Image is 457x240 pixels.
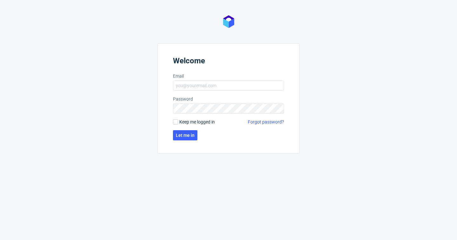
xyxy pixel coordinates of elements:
[173,96,284,102] label: Password
[173,81,284,91] input: you@youremail.com
[173,130,197,140] button: Let me in
[173,73,284,79] label: Email
[179,119,215,125] span: Keep me logged in
[176,133,195,138] span: Let me in
[248,119,284,125] a: Forgot password?
[173,56,284,68] header: Welcome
